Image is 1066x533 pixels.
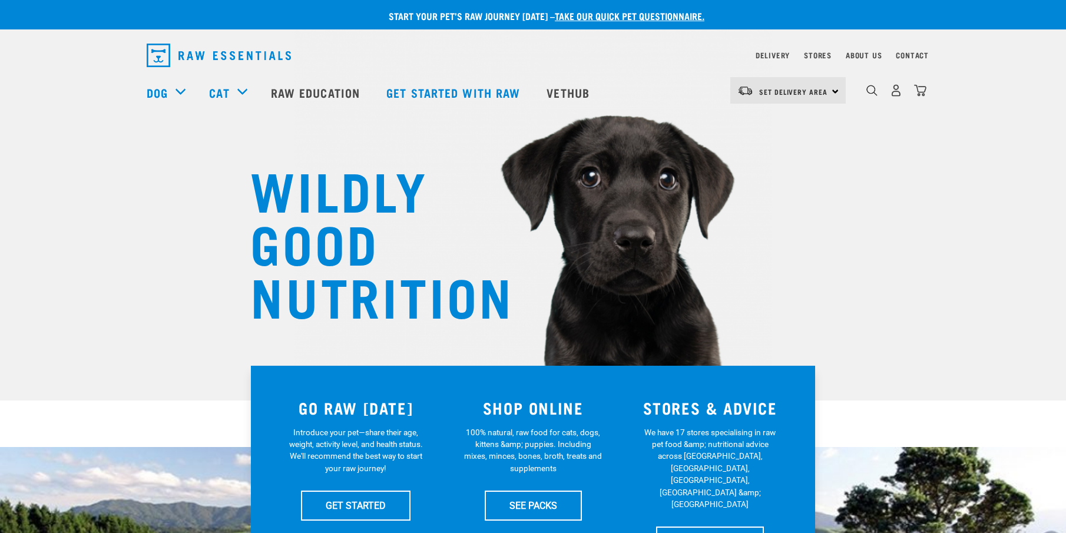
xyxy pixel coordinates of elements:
h3: STORES & ADVICE [628,399,792,417]
img: user.png [890,84,902,97]
img: home-icon@2x.png [914,84,926,97]
a: Get started with Raw [375,69,535,116]
a: Raw Education [259,69,375,116]
nav: dropdown navigation [137,39,929,72]
h3: SHOP ONLINE [452,399,615,417]
img: van-moving.png [737,85,753,96]
a: take our quick pet questionnaire. [555,13,704,18]
a: Dog [147,84,168,101]
a: Contact [896,53,929,57]
span: Set Delivery Area [759,90,827,94]
img: Raw Essentials Logo [147,44,291,67]
a: Stores [804,53,832,57]
h3: GO RAW [DATE] [274,399,438,417]
a: Cat [209,84,229,101]
img: home-icon-1@2x.png [866,85,878,96]
p: We have 17 stores specialising in raw pet food &amp; nutritional advice across [GEOGRAPHIC_DATA],... [641,426,779,511]
p: 100% natural, raw food for cats, dogs, kittens &amp; puppies. Including mixes, minces, bones, bro... [464,426,602,475]
a: Vethub [535,69,604,116]
a: GET STARTED [301,491,410,520]
a: SEE PACKS [485,491,582,520]
p: Introduce your pet—share their age, weight, activity level, and health status. We'll recommend th... [287,426,425,475]
a: About Us [846,53,882,57]
h1: WILDLY GOOD NUTRITION [250,162,486,321]
a: Delivery [756,53,790,57]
